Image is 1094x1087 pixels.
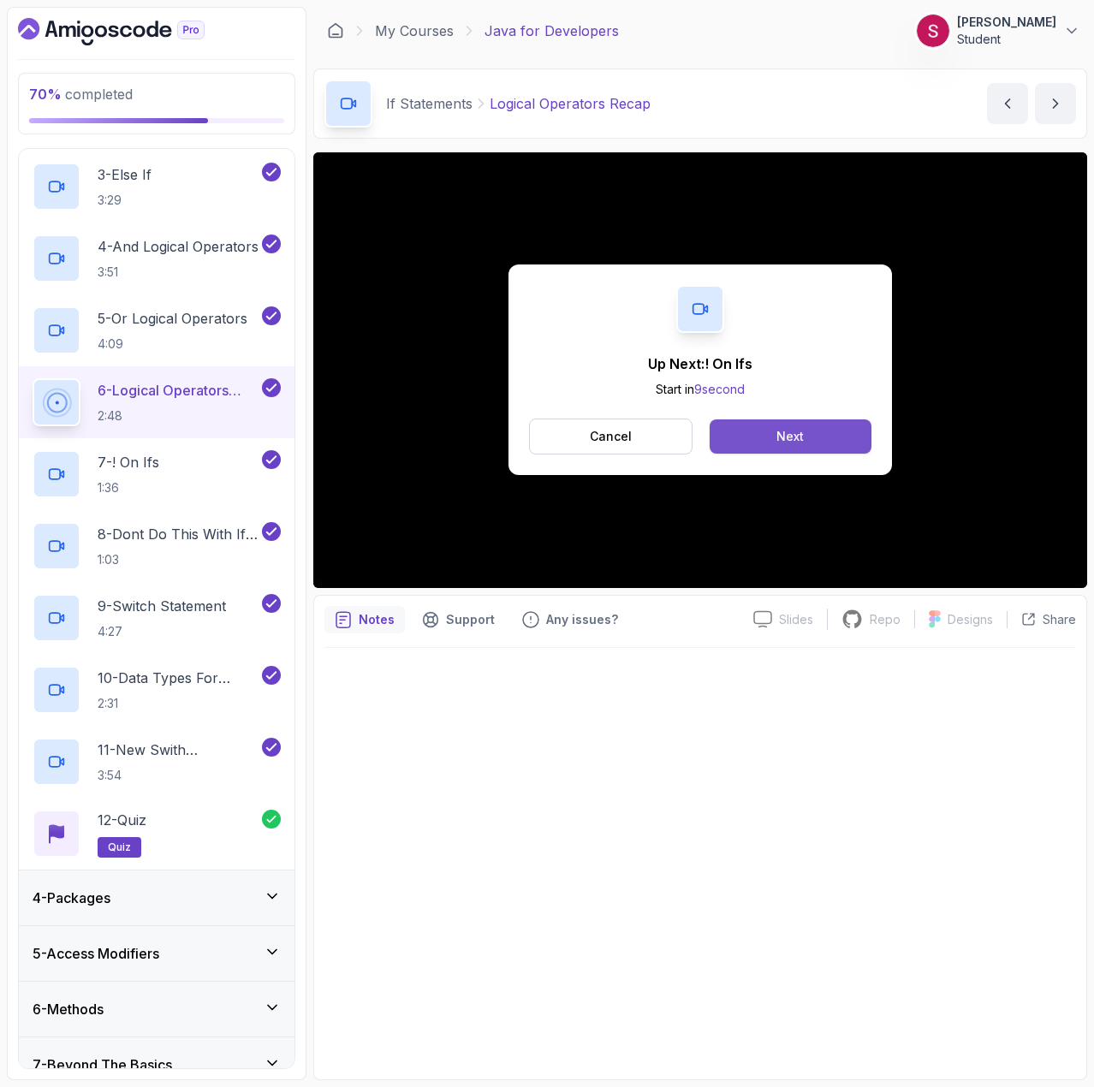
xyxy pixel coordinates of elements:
[98,810,146,830] p: 12 - Quiz
[98,164,152,185] p: 3 - Else If
[776,428,804,445] div: Next
[33,522,281,570] button: 8-Dont Do This With If Statements1:03
[327,22,344,39] a: Dashboard
[33,378,281,426] button: 6-Logical Operators Recap2:48
[957,31,1056,48] p: Student
[18,18,244,45] a: Dashboard
[987,83,1028,124] button: previous content
[33,999,104,1019] h3: 6 - Methods
[33,888,110,908] h3: 4 - Packages
[33,943,159,964] h3: 5 - Access Modifiers
[33,738,281,786] button: 11-New Swith Expression3:54
[98,264,259,281] p: 3:51
[19,982,294,1037] button: 6-Methods
[948,611,993,628] p: Designs
[490,93,651,114] p: Logical Operators Recap
[917,15,949,47] img: user profile image
[1007,611,1076,628] button: Share
[98,308,247,329] p: 5 - Or Logical Operators
[529,419,693,454] button: Cancel
[1035,83,1076,124] button: next content
[98,695,259,712] p: 2:31
[648,353,752,374] p: Up Next: ! On Ifs
[710,419,871,454] button: Next
[324,606,405,633] button: notes button
[98,336,247,353] p: 4:09
[19,926,294,981] button: 5-Access Modifiers
[313,152,1087,588] iframe: 6 - Logical Operators Recap
[98,380,259,401] p: 6 - Logical Operators Recap
[386,93,473,114] p: If Statements
[33,666,281,714] button: 10-Data Types For Switch Statements2:31
[98,236,259,257] p: 4 - And Logical Operators
[1043,611,1076,628] p: Share
[108,840,131,854] span: quiz
[33,1054,172,1075] h3: 7 - Beyond The Basics
[98,623,226,640] p: 4:27
[590,428,632,445] p: Cancel
[33,594,281,642] button: 9-Switch Statement4:27
[33,163,281,211] button: 3-Else If3:29
[779,611,813,628] p: Slides
[33,810,281,858] button: 12-Quizquiz
[412,606,505,633] button: Support button
[546,611,618,628] p: Any issues?
[98,767,259,784] p: 3:54
[870,611,901,628] p: Repo
[19,870,294,925] button: 4-Packages
[33,306,281,354] button: 5-Or Logical Operators4:09
[648,381,752,398] p: Start in
[98,740,259,760] p: 11 - New Swith Expression
[98,479,159,496] p: 1:36
[98,668,259,688] p: 10 - Data Types For Switch Statements
[33,450,281,498] button: 7-! On Ifs1:36
[694,382,745,396] span: 9 second
[98,192,152,209] p: 3:29
[98,551,259,568] p: 1:03
[359,611,395,628] p: Notes
[512,606,628,633] button: Feedback button
[29,86,62,103] span: 70 %
[485,21,619,41] p: Java for Developers
[29,86,133,103] span: completed
[98,407,259,425] p: 2:48
[98,524,259,544] p: 8 - Dont Do This With If Statements
[98,596,226,616] p: 9 - Switch Statement
[916,14,1080,48] button: user profile image[PERSON_NAME]Student
[33,235,281,282] button: 4-And Logical Operators3:51
[98,452,159,472] p: 7 - ! On Ifs
[957,14,1056,31] p: [PERSON_NAME]
[375,21,454,41] a: My Courses
[446,611,495,628] p: Support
